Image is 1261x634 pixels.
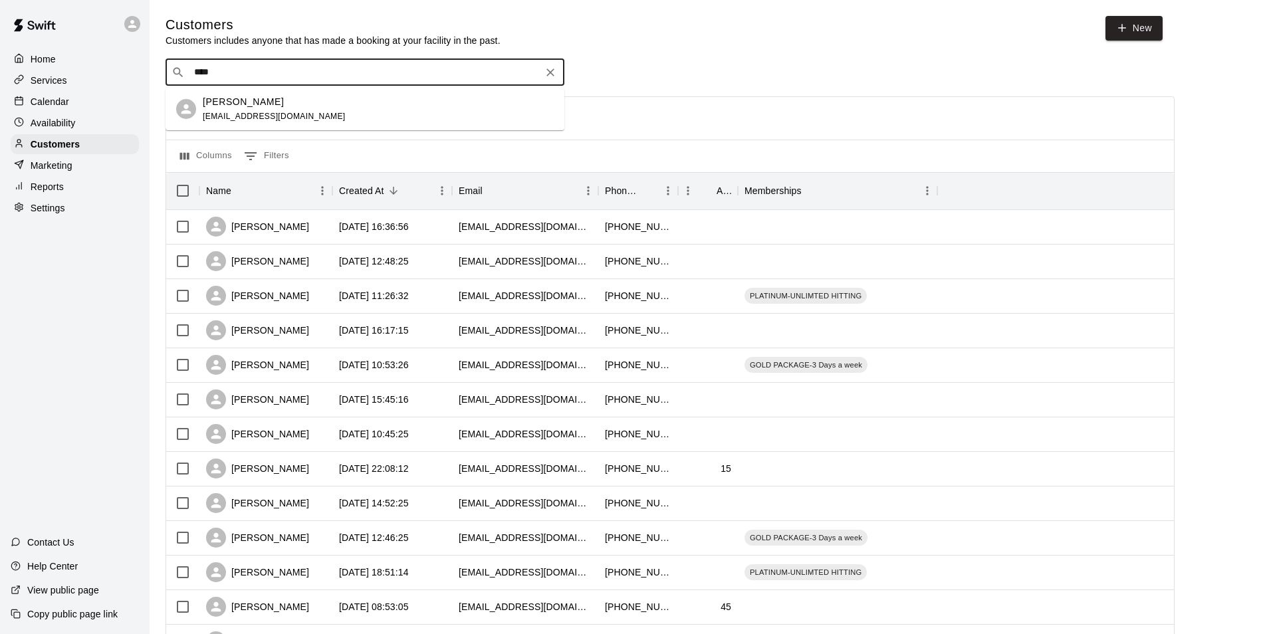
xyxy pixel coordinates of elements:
[459,358,592,371] div: jamesmcvey1@gmail.com
[541,63,560,82] button: Clear
[339,531,409,544] div: 2025-06-16 12:46:25
[27,607,118,621] p: Copy public page link
[459,600,592,613] div: jada2311@hotmail.com
[166,59,564,86] div: Search customers by name or email
[199,172,332,209] div: Name
[459,427,592,441] div: kristinagargano@gmail.com
[605,566,671,579] div: +16159251061
[459,172,483,209] div: Email
[11,177,139,197] a: Reports
[339,566,409,579] div: 2025-06-11 18:51:14
[11,134,139,154] a: Customers
[717,172,731,209] div: Age
[745,567,867,578] span: PLATINUM-UNLIMTED HITTING
[339,462,409,475] div: 2025-06-22 22:08:12
[452,172,598,209] div: Email
[459,531,592,544] div: bnashvegas@gmail.com
[203,112,346,121] span: [EMAIL_ADDRESS][DOMAIN_NAME]
[206,320,309,340] div: [PERSON_NAME]
[231,181,250,200] button: Sort
[166,16,501,34] h5: Customers
[459,393,592,406] div: linseywmalone@gmail.com
[206,562,309,582] div: [PERSON_NAME]
[206,597,309,617] div: [PERSON_NAME]
[31,95,69,108] p: Calendar
[339,255,409,268] div: 2025-08-03 12:48:25
[177,146,235,167] button: Select columns
[459,566,592,579] div: cmontgomery@beacontech.net
[312,181,332,201] button: Menu
[339,172,384,209] div: Created At
[578,181,598,201] button: Menu
[11,92,139,112] div: Calendar
[11,49,139,69] a: Home
[206,493,309,513] div: [PERSON_NAME]
[27,583,99,597] p: View public page
[605,462,671,475] div: +16159399461
[206,528,309,548] div: [PERSON_NAME]
[31,201,65,215] p: Settings
[11,156,139,175] a: Marketing
[745,532,867,543] span: GOLD PACKAGE-3 Days a week
[31,116,76,130] p: Availability
[745,357,867,373] div: GOLD PACKAGE-3 Days a week
[339,324,409,337] div: 2025-07-16 16:17:15
[432,181,452,201] button: Menu
[605,358,671,371] div: +16154814596
[206,217,309,237] div: [PERSON_NAME]
[206,355,309,375] div: [PERSON_NAME]
[605,172,639,209] div: Phone Number
[745,530,867,546] div: GOLD PACKAGE-3 Days a week
[27,560,78,573] p: Help Center
[605,600,671,613] div: +16157190424
[745,172,802,209] div: Memberships
[698,181,717,200] button: Sort
[678,181,698,201] button: Menu
[11,70,139,90] a: Services
[339,427,409,441] div: 2025-06-25 10:45:25
[31,180,64,193] p: Reports
[11,113,139,133] a: Availability
[721,462,731,475] div: 15
[339,220,409,233] div: 2025-08-04 16:36:56
[459,462,592,475] div: jaydengrant186@gmail.com
[738,172,937,209] div: Memberships
[11,198,139,218] a: Settings
[176,99,196,119] div: Gino Volta
[31,159,72,172] p: Marketing
[206,389,309,409] div: [PERSON_NAME]
[483,181,501,200] button: Sort
[241,146,292,167] button: Show filters
[459,255,592,268] div: ethananderson401@gmail.com
[339,289,409,302] div: 2025-07-21 11:26:32
[339,496,409,510] div: 2025-06-19 14:52:25
[658,181,678,201] button: Menu
[605,427,671,441] div: +17083051413
[605,255,671,268] div: +16154899279
[678,172,738,209] div: Age
[605,496,671,510] div: +16292660246
[332,172,452,209] div: Created At
[917,181,937,201] button: Menu
[745,288,867,304] div: PLATINUM-UNLIMTED HITTING
[339,358,409,371] div: 2025-07-15 10:53:26
[605,393,671,406] div: +16154788397
[339,393,409,406] div: 2025-07-01 15:45:16
[745,360,867,370] span: GOLD PACKAGE-3 Days a week
[721,600,731,613] div: 45
[745,564,867,580] div: PLATINUM-UNLIMTED HITTING
[639,181,658,200] button: Sort
[745,290,867,301] span: PLATINUM-UNLIMTED HITTING
[459,324,592,337] div: jasonwrust@yahoo.com
[384,181,403,200] button: Sort
[605,220,671,233] div: +17313369511
[605,531,671,544] div: +16156818853
[206,172,231,209] div: Name
[206,459,309,478] div: [PERSON_NAME]
[31,53,56,66] p: Home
